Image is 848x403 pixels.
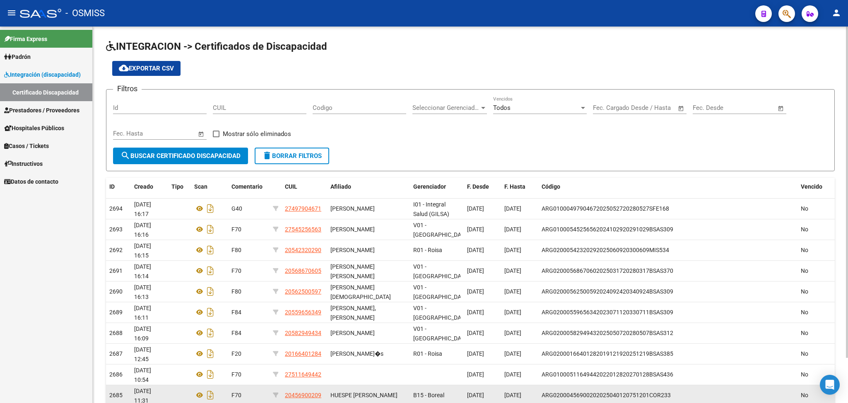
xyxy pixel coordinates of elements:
[467,350,484,357] span: [DATE]
[467,205,484,212] span: [DATE]
[112,61,181,76] button: Exportar CSV
[542,371,673,378] span: ARG01000511649442022012820270128BSAS436
[231,267,241,274] span: F70
[467,267,484,274] span: [DATE]
[504,226,521,233] span: [DATE]
[113,148,248,164] button: Buscar Certificado Discapacidad
[231,309,241,316] span: F84
[542,267,673,274] span: ARG02000568670602025031720280317BSAS370
[131,178,168,196] datatable-header-cell: Creado
[4,70,81,79] span: Integración (discapacidad)
[285,247,321,253] span: 20542320290
[467,183,489,190] span: F. Desde
[231,183,263,190] span: Comentario
[467,371,484,378] span: [DATE]
[504,205,521,212] span: [DATE]
[285,288,321,295] span: 20562500597
[205,202,216,215] i: Descargar documento
[109,205,123,212] span: 2694
[109,267,123,274] span: 2691
[191,178,228,196] datatable-header-cell: Scan
[109,330,123,336] span: 2688
[330,392,397,398] span: HUESPE [PERSON_NAME]
[231,330,241,336] span: F84
[330,263,375,279] span: [PERSON_NAME] [PERSON_NAME]
[7,8,17,18] mat-icon: menu
[801,205,808,212] span: No
[797,178,835,196] datatable-header-cell: Vencido
[109,183,115,190] span: ID
[231,288,241,295] span: F80
[285,267,321,274] span: 20568670605
[801,309,808,316] span: No
[194,183,207,190] span: Scan
[168,178,191,196] datatable-header-cell: Tipo
[413,183,446,190] span: Gerenciador
[4,177,58,186] span: Datos de contacto
[542,205,669,212] span: ARG01000497904672025052720280527SFE168
[593,104,620,112] input: Start date
[467,309,484,316] span: [DATE]
[413,350,442,357] span: R01 - Roisa
[120,151,130,160] mat-icon: search
[413,325,469,342] span: V01 - [GEOGRAPHIC_DATA]
[134,243,151,259] span: [DATE] 16:15
[134,325,151,342] span: [DATE] 16:09
[467,392,484,398] span: [DATE]
[801,267,808,274] span: No
[542,392,671,398] span: ARG02000456900202025040120751201COR233
[801,183,822,190] span: Vencido
[776,104,786,113] button: Open calendar
[801,392,808,398] span: No
[330,305,376,321] span: [PERSON_NAME], [PERSON_NAME]
[330,284,391,310] span: [PERSON_NAME] [DEMOGRAPHIC_DATA][PERSON_NAME]
[147,130,188,137] input: End date
[231,350,241,357] span: F20
[4,106,79,115] span: Prestadores / Proveedores
[262,151,272,160] mat-icon: delete
[504,267,521,274] span: [DATE]
[330,226,375,233] span: [PERSON_NAME]
[330,205,375,212] span: [PERSON_NAME]
[120,152,241,160] span: Buscar Certificado Discapacidad
[504,371,521,378] span: [DATE]
[262,152,322,160] span: Borrar Filtros
[542,226,673,233] span: ARG01000545256562024102920291029BSAS309
[504,350,521,357] span: [DATE]
[134,284,151,300] span: [DATE] 16:13
[223,129,291,139] span: Mostrar sólo eliminados
[109,288,123,295] span: 2690
[285,226,321,233] span: 27545256563
[113,83,142,95] h3: Filtros
[171,183,183,190] span: Tipo
[504,288,521,295] span: [DATE]
[113,130,140,137] input: Start date
[831,8,841,18] mat-icon: person
[820,375,840,395] div: Open Intercom Messenger
[109,309,123,316] span: 2689
[134,222,151,238] span: [DATE] 16:16
[231,205,242,212] span: G40
[413,392,444,398] span: B15 - Boreal
[4,34,47,44] span: Firma Express
[542,350,673,357] span: ARG02000166401282019121920251219BSAS385
[285,350,321,357] span: 20166401284
[504,392,521,398] span: [DATE]
[542,330,673,336] span: ARG02000582949432025050720280507BSAS312
[205,285,216,298] i: Descargar documento
[205,388,216,402] i: Descargar documento
[205,264,216,277] i: Descargar documento
[231,226,241,233] span: F70
[134,305,151,321] span: [DATE] 16:11
[231,371,241,378] span: F70
[285,371,321,378] span: 27511649442
[801,350,808,357] span: No
[801,226,808,233] span: No
[228,178,270,196] datatable-header-cell: Comentario
[119,65,174,72] span: Exportar CSV
[285,330,321,336] span: 20582949434
[106,41,327,52] span: INTEGRACION -> Certificados de Discapacidad
[197,129,206,139] button: Open calendar
[205,243,216,257] i: Descargar documento
[542,247,669,253] span: ARG02000542320292025060920300609MIS534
